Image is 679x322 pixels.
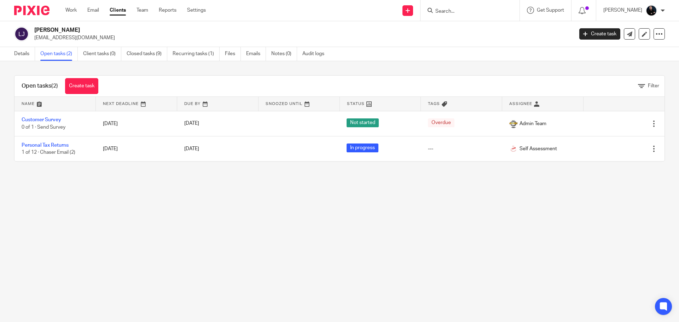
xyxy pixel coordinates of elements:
[648,83,659,88] span: Filter
[184,121,199,126] span: [DATE]
[96,111,177,136] td: [DATE]
[173,47,220,61] a: Recurring tasks (1)
[302,47,330,61] a: Audit logs
[184,146,199,151] span: [DATE]
[127,47,167,61] a: Closed tasks (9)
[347,102,365,106] span: Status
[537,8,564,13] span: Get Support
[34,34,569,41] p: [EMAIL_ADDRESS][DOMAIN_NAME]
[509,145,518,153] img: 1000002124.png
[65,78,98,94] a: Create task
[14,47,35,61] a: Details
[428,102,440,106] span: Tags
[266,102,303,106] span: Snoozed Until
[435,8,498,15] input: Search
[137,7,148,14] a: Team
[187,7,206,14] a: Settings
[428,118,454,127] span: Overdue
[22,143,69,148] a: Personal Tax Returns
[65,7,77,14] a: Work
[579,28,620,40] a: Create task
[246,47,266,61] a: Emails
[271,47,297,61] a: Notes (0)
[509,119,518,128] img: 1000002125.jpg
[22,117,61,122] a: Customer Survey
[14,27,29,41] img: svg%3E
[14,6,50,15] img: Pixie
[110,7,126,14] a: Clients
[159,7,176,14] a: Reports
[428,145,495,152] div: ---
[347,144,378,152] span: In progress
[646,5,657,16] img: Headshots%20accounting4everything_Poppy%20Jakes%20Photography-2203.jpg
[520,120,546,127] span: Admin Team
[51,83,58,89] span: (2)
[96,136,177,161] td: [DATE]
[87,7,99,14] a: Email
[22,125,65,130] span: 0 of 1 · Send Survey
[22,82,58,90] h1: Open tasks
[22,150,75,155] span: 1 of 12 · Chaser Email (2)
[34,27,462,34] h2: [PERSON_NAME]
[225,47,241,61] a: Files
[603,7,642,14] p: [PERSON_NAME]
[83,47,121,61] a: Client tasks (0)
[40,47,78,61] a: Open tasks (2)
[520,145,557,152] span: Self Assessment
[347,118,379,127] span: Not started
